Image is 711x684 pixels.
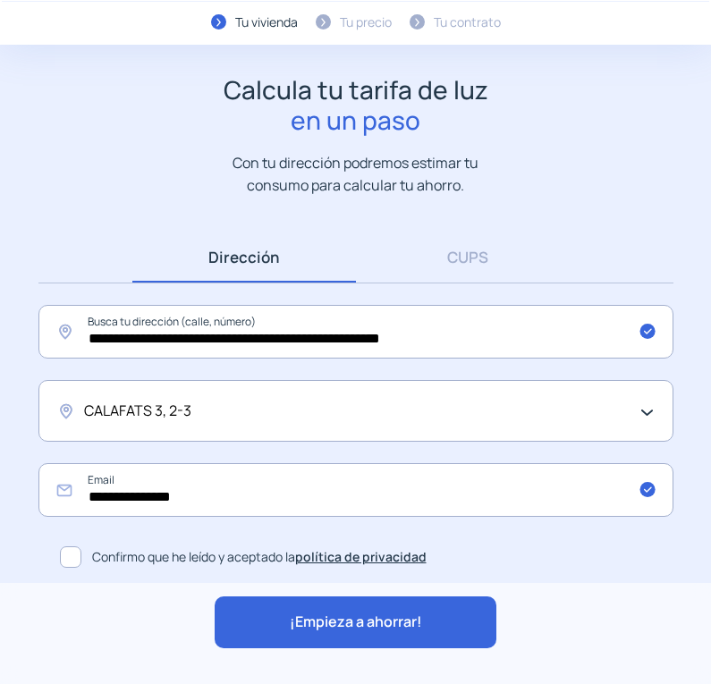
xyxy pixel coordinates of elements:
a: Dirección [132,232,356,283]
h1: Calcula tu tarifa de luz [224,75,488,135]
span: en un paso [224,106,488,136]
div: Tu vivienda [235,13,298,32]
span: Confirmo que he leído y aceptado la [92,547,427,567]
span: ¡Empieza a ahorrar! [290,611,422,634]
a: CUPS [356,232,580,283]
p: Con tu dirección podremos estimar tu consumo para calcular tu ahorro. [215,152,496,196]
span: CALAFATS 3, 2-3 [84,400,191,423]
div: Tu precio [340,13,392,32]
div: Tu contrato [434,13,501,32]
a: política de privacidad [295,548,427,565]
